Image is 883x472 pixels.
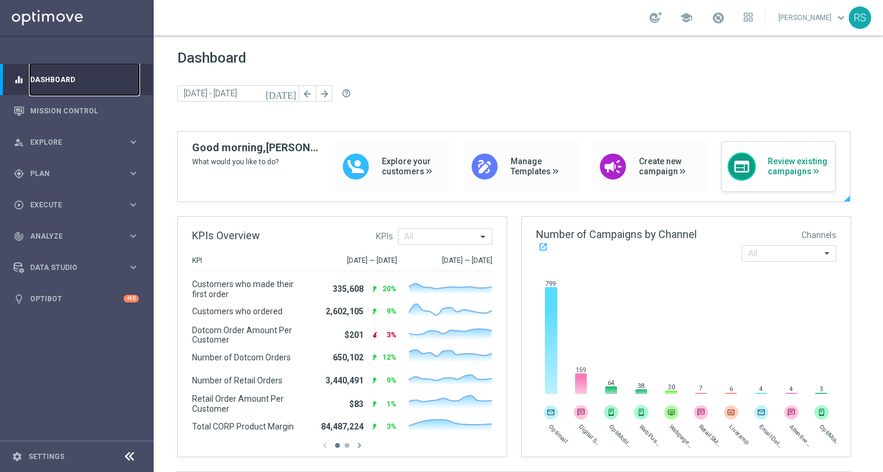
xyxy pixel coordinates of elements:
button: Data Studio keyboard_arrow_right [13,263,139,272]
button: play_circle_outline Execute keyboard_arrow_right [13,200,139,210]
div: Plan [14,168,128,179]
i: keyboard_arrow_right [128,136,139,148]
button: gps_fixed Plan keyboard_arrow_right [13,169,139,178]
i: track_changes [14,231,24,242]
div: Mission Control [14,95,139,126]
a: Settings [28,453,64,460]
i: lightbulb [14,294,24,304]
i: play_circle_outline [14,200,24,210]
i: keyboard_arrow_right [128,168,139,179]
span: Data Studio [30,264,128,271]
span: Explore [30,139,128,146]
div: Dashboard [14,64,139,95]
div: Optibot [14,283,139,314]
div: Analyze [14,231,128,242]
span: school [680,11,693,24]
div: Data Studio [14,262,128,273]
a: Mission Control [30,95,139,126]
i: equalizer [14,74,24,85]
button: Mission Control [13,106,139,116]
button: track_changes Analyze keyboard_arrow_right [13,232,139,241]
div: +10 [124,295,139,302]
a: Optibot [30,283,124,314]
div: RS [849,6,871,29]
a: [PERSON_NAME]keyboard_arrow_down [777,9,849,27]
span: keyboard_arrow_down [835,11,848,24]
button: person_search Explore keyboard_arrow_right [13,138,139,147]
button: equalizer Dashboard [13,75,139,84]
button: lightbulb Optibot +10 [13,294,139,304]
i: keyboard_arrow_right [128,262,139,273]
i: person_search [14,137,24,148]
span: Analyze [30,233,128,240]
span: Plan [30,170,128,177]
div: Execute [14,200,128,210]
i: gps_fixed [14,168,24,179]
i: keyboard_arrow_right [128,199,139,210]
span: Execute [30,201,128,209]
a: Dashboard [30,64,139,95]
i: keyboard_arrow_right [128,230,139,242]
i: settings [12,451,22,462]
div: Explore [14,137,128,148]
